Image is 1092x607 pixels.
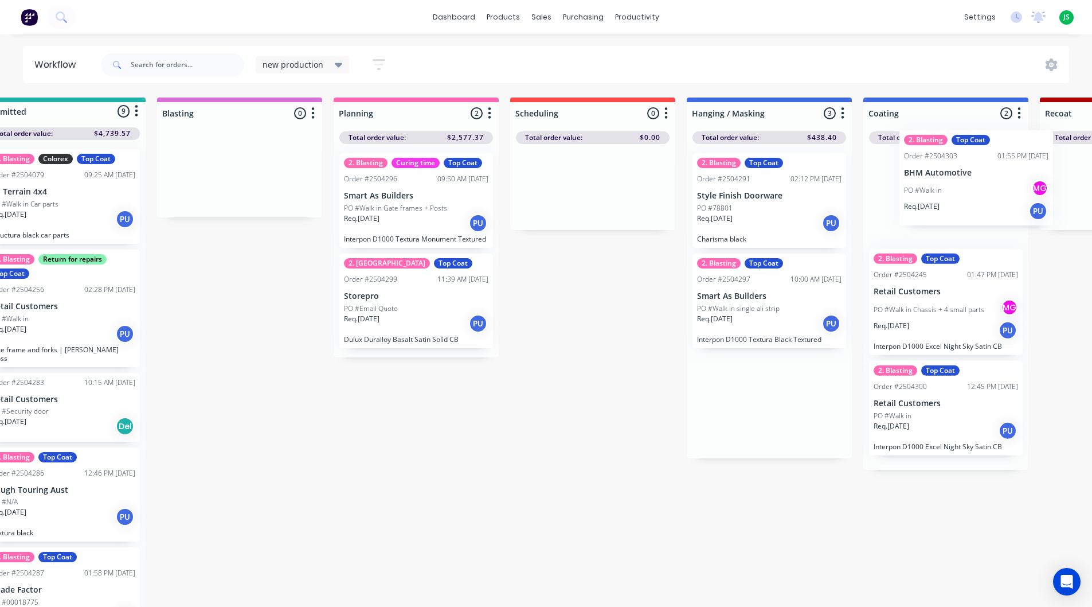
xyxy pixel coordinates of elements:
span: 2 [471,107,483,119]
span: 2 [1000,107,1012,119]
span: $4,739.57 [94,129,131,139]
span: Total order value: [702,133,759,143]
span: Total order value: [525,133,582,143]
div: Open Intercom Messenger [1053,568,1081,596]
span: $0.00 [640,133,660,143]
input: Enter column name… [868,107,981,119]
div: settings [958,9,1001,26]
div: purchasing [557,9,609,26]
div: Workflow [34,58,81,72]
span: 3 [824,107,836,119]
input: Search for orders... [131,53,244,76]
div: products [481,9,526,26]
div: sales [526,9,557,26]
span: 0 [647,107,659,119]
span: 0 [294,107,306,119]
span: Total order value: [349,133,406,143]
a: dashboard [427,9,481,26]
span: $438.40 [807,133,837,143]
input: Enter column name… [162,107,275,119]
input: Enter column name… [339,107,452,119]
img: Factory [21,9,38,26]
span: new production [263,59,323,71]
span: $2,577.37 [447,133,484,143]
span: 9 [118,105,130,117]
span: $1,224.06 [977,133,1013,143]
input: Enter column name… [515,107,628,119]
input: Enter column name… [692,107,805,119]
div: productivity [609,9,665,26]
span: JS [1063,12,1070,22]
span: Total order value: [878,133,936,143]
